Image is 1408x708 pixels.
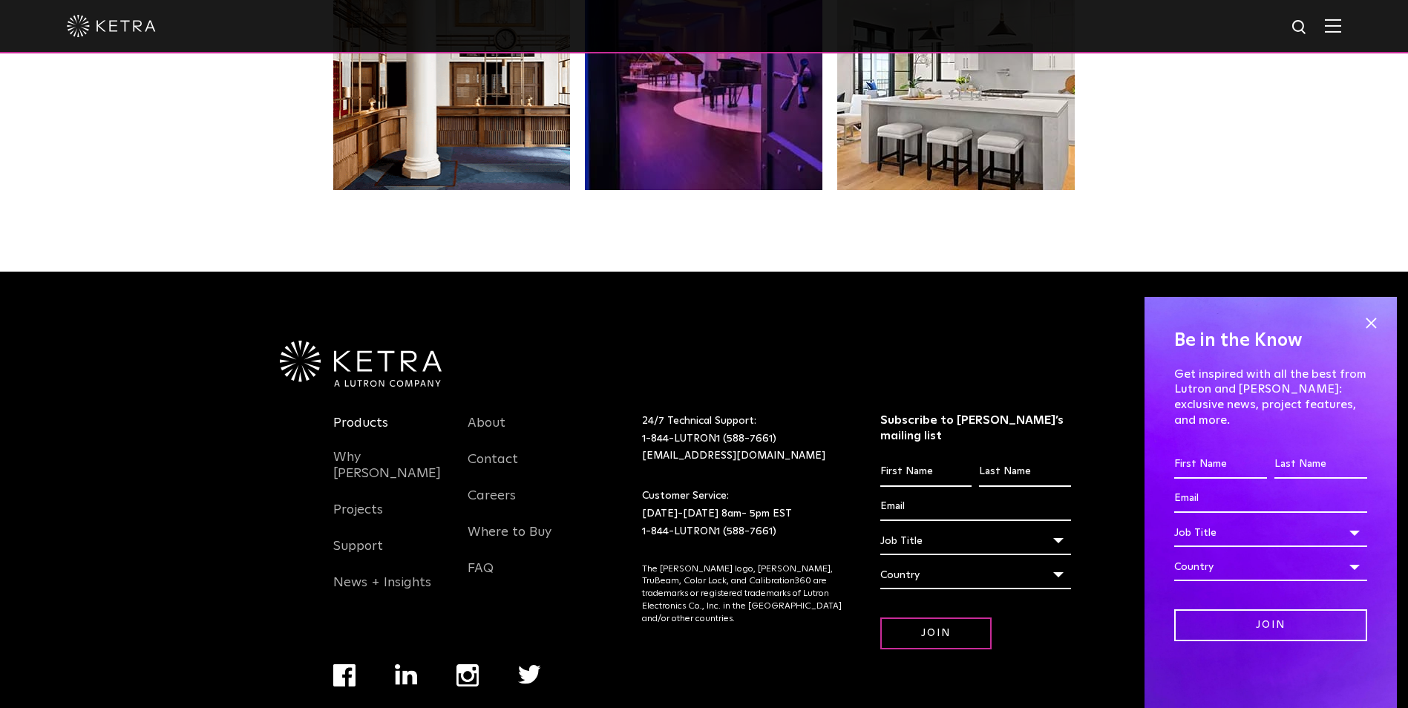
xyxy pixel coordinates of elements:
div: Navigation Menu [468,413,580,594]
input: First Name [880,458,972,486]
a: Why [PERSON_NAME] [333,449,446,499]
a: News + Insights [333,574,431,609]
h4: Be in the Know [1174,327,1367,355]
a: 1-844-LUTRON1 (588-7661) [642,433,776,444]
div: Country [880,561,1071,589]
a: Projects [333,502,383,536]
a: Products [333,415,388,449]
h3: Subscribe to [PERSON_NAME]’s mailing list [880,413,1071,444]
img: Ketra-aLutronCo_White_RGB [280,341,442,387]
a: Contact [468,451,518,485]
div: Navigation Menu [333,413,446,609]
input: First Name [1174,450,1267,479]
input: Join [880,617,992,649]
input: Email [880,493,1071,521]
img: ketra-logo-2019-white [67,15,156,37]
img: search icon [1291,19,1309,37]
img: linkedin [395,664,418,685]
a: Support [333,538,383,572]
img: facebook [333,664,356,686]
img: Hamburger%20Nav.svg [1325,19,1341,33]
input: Join [1174,609,1367,641]
input: Last Name [979,458,1070,486]
p: Customer Service: [DATE]-[DATE] 8am- 5pm EST [642,488,843,540]
a: Careers [468,488,516,522]
p: The [PERSON_NAME] logo, [PERSON_NAME], TruBeam, Color Lock, and Calibration360 are trademarks or ... [642,563,843,626]
a: [EMAIL_ADDRESS][DOMAIN_NAME] [642,450,825,461]
img: instagram [456,664,479,686]
p: Get inspired with all the best from Lutron and [PERSON_NAME]: exclusive news, project features, a... [1174,367,1367,428]
div: Job Title [880,527,1071,555]
div: Job Title [1174,519,1367,547]
div: Country [1174,553,1367,581]
p: 24/7 Technical Support: [642,413,843,465]
img: twitter [518,665,541,684]
a: About [468,415,505,449]
input: Last Name [1274,450,1367,479]
a: Where to Buy [468,524,551,558]
input: Email [1174,485,1367,513]
a: FAQ [468,560,494,594]
a: 1-844-LUTRON1 (588-7661) [642,526,776,537]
